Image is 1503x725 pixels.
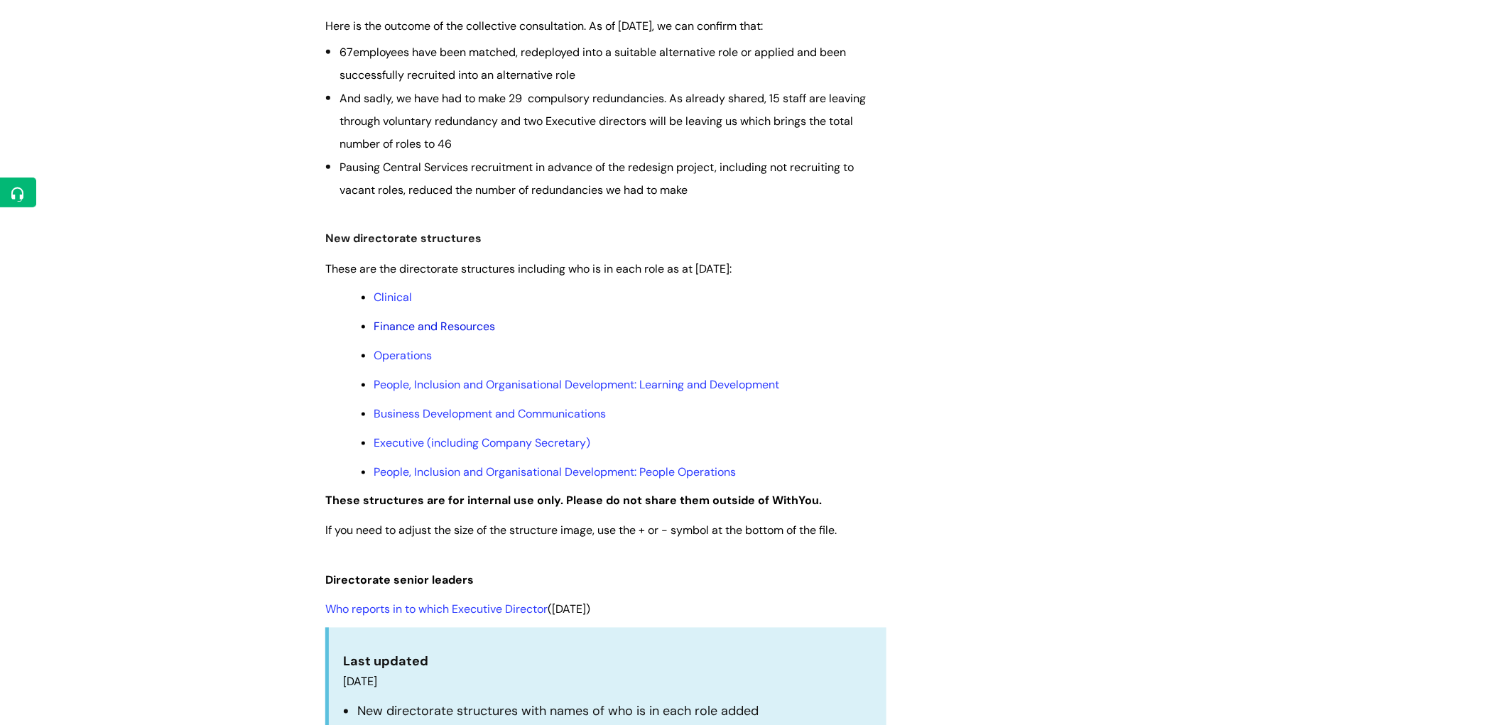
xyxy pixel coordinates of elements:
[325,493,822,508] strong: These structures are for internal use only. Please do not share them outside of WithYou.
[325,573,474,588] span: Directorate senior leaders
[374,435,590,450] a: Executive (including Company Secretary)
[374,290,412,305] a: Clinical
[325,602,548,617] a: Who reports in to which Executive Director
[374,348,432,363] a: Operations
[340,91,866,152] span: And sadly, we have had to make 29 compulsory redundancies. As already shared, 15 staff are leavin...
[374,377,779,392] a: People, Inclusion and Organisational Development: Learning and Development
[340,45,353,60] span: 67
[374,319,495,334] a: Finance and Resources
[374,406,606,421] a: Business Development and Communications
[340,160,854,197] span: Pausing Central Services recruitment in advance of the redesign project, including not recruiting...
[325,261,732,276] span: These are the directorate structures including who is in each role as at [DATE]:
[357,700,872,723] li: New directorate structures with names of who is in each role added
[325,18,763,33] span: Here is the outcome of the collective consultation. As of [DATE], we can confirm that:
[340,45,846,82] span: employees have been matched, redeployed into a suitable alternative role or applied and been succ...
[343,675,377,689] span: [DATE]
[325,602,590,617] span: ([DATE])
[325,523,837,538] span: If you need to adjust the size of the structure image, use the + or - symbol at the bottom of the...
[325,231,482,246] span: New directorate structures
[343,653,428,670] strong: Last updated
[374,464,736,479] a: People, Inclusion and Organisational Development: People Operations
